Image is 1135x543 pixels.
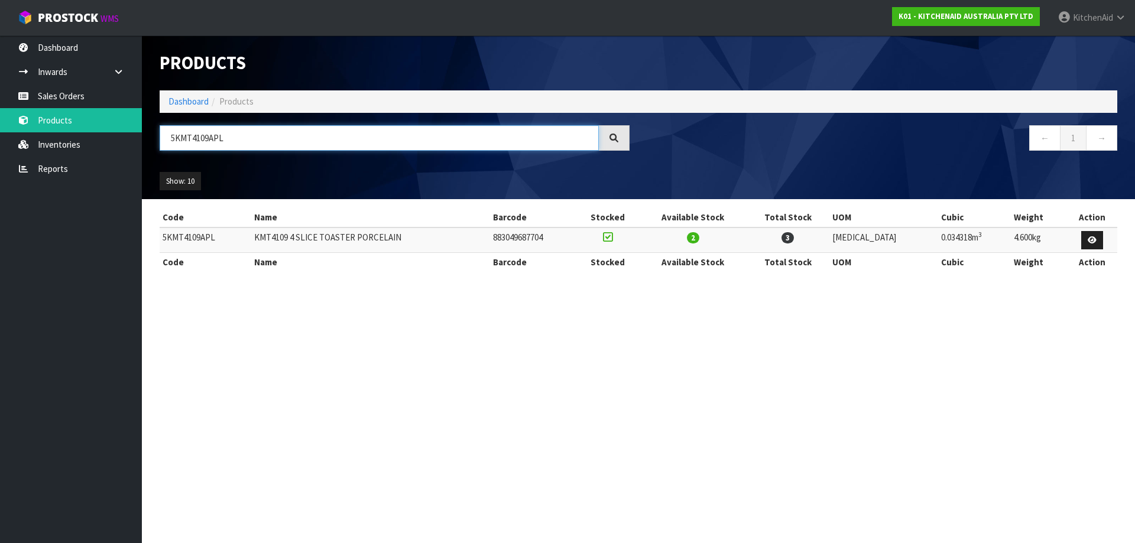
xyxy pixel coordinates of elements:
td: 4.600kg [1011,227,1066,253]
button: Show: 10 [160,172,201,191]
span: KitchenAid [1073,12,1113,23]
th: Barcode [490,208,577,227]
th: Stocked [576,208,639,227]
strong: K01 - KITCHENAID AUSTRALIA PTY LTD [899,11,1033,21]
span: 2 [687,232,699,243]
td: 883049687704 [490,227,577,253]
a: → [1086,125,1117,151]
th: UOM [829,253,938,272]
th: Code [160,253,251,272]
td: [MEDICAL_DATA] [829,227,938,253]
input: Search products [160,125,599,151]
h1: Products [160,53,630,73]
th: Name [251,208,490,227]
td: 0.034318m [938,227,1011,253]
span: 3 [781,232,794,243]
th: Available Stock [640,253,747,272]
th: Weight [1011,208,1066,227]
th: Action [1066,208,1117,227]
th: Cubic [938,253,1011,272]
th: Weight [1011,253,1066,272]
th: Total Stock [747,208,829,227]
nav: Page navigation [647,125,1117,154]
th: Barcode [490,253,577,272]
th: Stocked [576,253,639,272]
small: WMS [100,13,119,24]
span: ProStock [38,10,98,25]
sup: 3 [978,230,982,239]
a: ← [1029,125,1061,151]
th: Code [160,208,251,227]
th: Total Stock [747,253,829,272]
img: cube-alt.png [18,10,33,25]
th: Cubic [938,208,1011,227]
th: Action [1066,253,1117,272]
a: 1 [1060,125,1087,151]
th: UOM [829,208,938,227]
span: Products [219,96,254,107]
td: KMT4109 4 SLICE TOASTER PORCELAIN [251,227,490,253]
a: Dashboard [168,96,209,107]
th: Name [251,253,490,272]
td: 5KMT4109APL [160,227,251,253]
th: Available Stock [640,208,747,227]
